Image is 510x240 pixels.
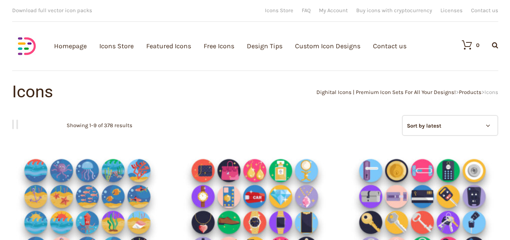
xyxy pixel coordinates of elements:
a: Contact us [471,8,498,13]
span: Download full vector icon packs [12,7,92,13]
a: My Account [319,8,348,13]
a: FAQ [302,8,311,13]
div: > > [255,89,498,95]
a: Icons Store [265,8,293,13]
a: Dighital Icons | Premium Icon Sets For All Your Designs! [316,89,456,95]
span: Icons [484,89,498,95]
p: Showing 1–9 of 378 results [67,115,132,136]
div: 0 [476,42,479,48]
a: 0 [453,40,479,50]
a: Buy icons with cryptocurrency [356,8,432,13]
h1: Icons [12,83,255,100]
a: Products [459,89,482,95]
a: Licenses [440,8,463,13]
